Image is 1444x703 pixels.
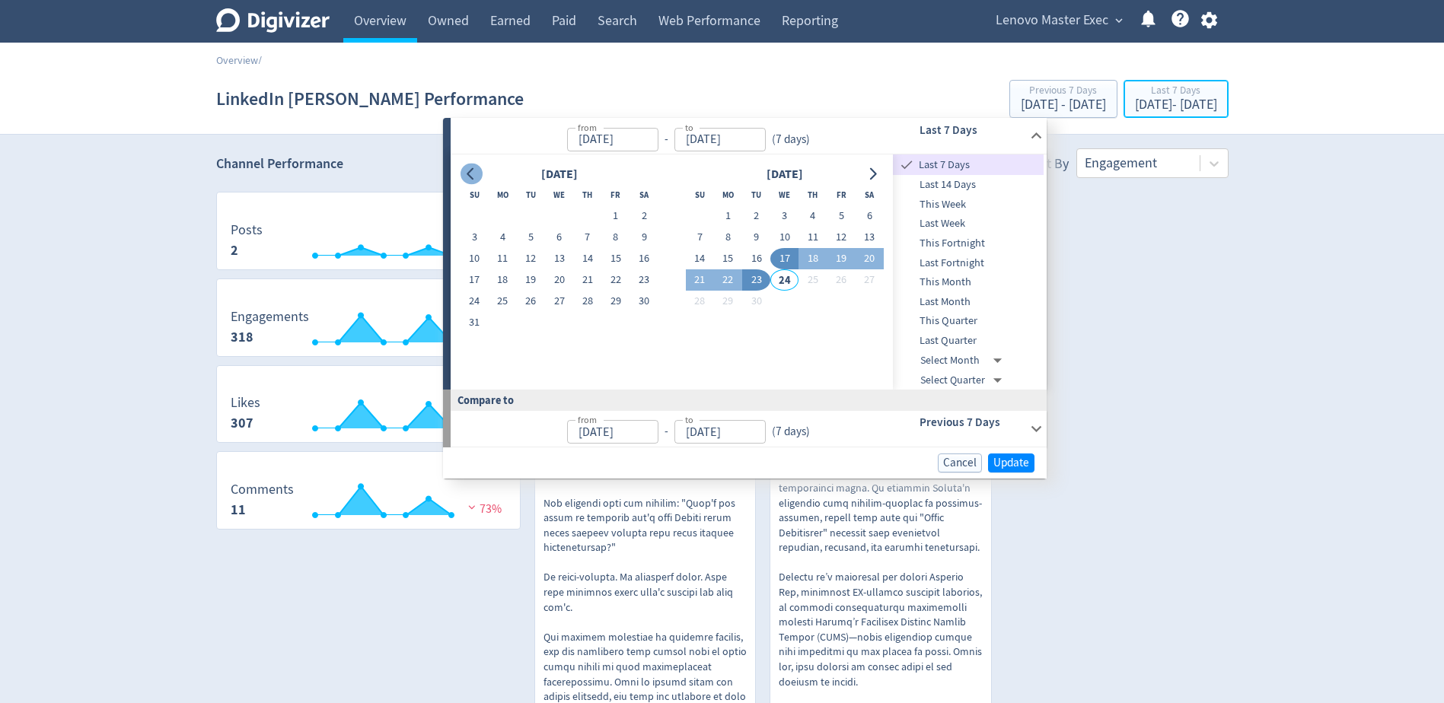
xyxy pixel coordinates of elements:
[517,269,545,291] button: 19
[856,205,884,227] button: 6
[714,291,742,312] button: 29
[489,269,517,291] button: 18
[545,269,573,291] button: 20
[766,131,816,148] div: ( 7 days )
[231,481,294,498] dt: Comments
[893,154,1044,175] div: Last 7 Days
[231,221,263,239] dt: Posts
[231,501,246,519] strong: 11
[223,482,514,523] svg: Comments 11
[714,269,742,291] button: 22
[545,184,573,205] th: Wednesday
[658,423,674,441] div: -
[489,184,517,205] th: Monday
[742,205,770,227] button: 2
[827,248,855,269] button: 19
[630,184,658,205] th: Saturday
[893,214,1044,234] div: Last Week
[893,332,1044,349] span: Last Quarter
[856,269,884,291] button: 27
[799,248,827,269] button: 18
[762,164,808,185] div: [DATE]
[630,248,658,269] button: 16
[461,312,489,333] button: 31
[443,390,1047,410] div: Compare to
[231,308,309,326] dt: Engagements
[464,501,480,513] img: negative-performance.svg
[686,248,714,269] button: 14
[630,291,658,312] button: 30
[686,269,714,291] button: 21
[893,215,1044,232] span: Last Week
[1021,98,1106,112] div: [DATE] - [DATE]
[893,292,1044,312] div: Last Month
[916,157,1044,173] span: Last 7 Days
[216,154,521,173] h2: Channel Performance
[685,121,693,134] label: to
[856,248,884,269] button: 20
[893,272,1044,292] div: This Month
[827,227,855,248] button: 12
[451,411,1047,447] div: from-to(7 days)Previous 7 Days
[856,227,884,248] button: 13
[223,223,514,263] svg: Posts 2
[1112,14,1126,27] span: expand_more
[573,291,601,312] button: 28
[517,227,545,248] button: 5
[893,313,1044,329] span: This Quarter
[862,164,884,185] button: Go to next month
[943,457,977,469] span: Cancel
[231,241,238,259] strong: 2
[601,205,630,227] button: 1
[893,235,1044,252] span: This Fortnight
[231,394,260,412] dt: Likes
[545,291,573,312] button: 27
[993,457,1029,469] span: Update
[573,269,601,291] button: 21
[630,227,658,248] button: 9
[451,154,1047,390] div: from-to(7 days)Last 7 Days
[573,227,601,248] button: 7
[770,227,799,248] button: 10
[517,248,545,269] button: 12
[223,396,514,436] svg: Likes 307
[827,205,855,227] button: 5
[856,184,884,205] th: Saturday
[920,413,1024,431] h6: Previous 7 Days
[714,184,742,205] th: Monday
[920,351,1008,371] div: Select Month
[1021,85,1106,98] div: Previous 7 Days
[578,413,597,426] label: from
[216,75,524,123] h1: LinkedIn [PERSON_NAME] Performance
[464,501,502,517] span: 73%
[988,453,1034,472] button: Update
[686,184,714,205] th: Sunday
[893,294,1044,310] span: Last Month
[231,328,253,346] strong: 318
[601,227,630,248] button: 8
[893,311,1044,331] div: This Quarter
[770,269,799,291] button: 24
[537,164,582,185] div: [DATE]
[770,205,799,227] button: 3
[630,269,658,291] button: 23
[893,274,1044,291] span: This Month
[893,196,1044,213] span: This Week
[799,227,827,248] button: 11
[938,453,982,472] button: Cancel
[216,53,258,67] a: Overview
[461,248,489,269] button: 10
[742,269,770,291] button: 23
[461,164,483,185] button: Go to previous month
[630,205,658,227] button: 2
[990,8,1127,33] button: Lenovo Master Exec
[742,291,770,312] button: 30
[545,227,573,248] button: 6
[489,291,517,312] button: 25
[893,331,1044,351] div: Last Quarter
[799,205,827,227] button: 4
[686,291,714,312] button: 28
[1009,80,1117,118] button: Previous 7 Days[DATE] - [DATE]
[893,253,1044,273] div: Last Fortnight
[545,248,573,269] button: 13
